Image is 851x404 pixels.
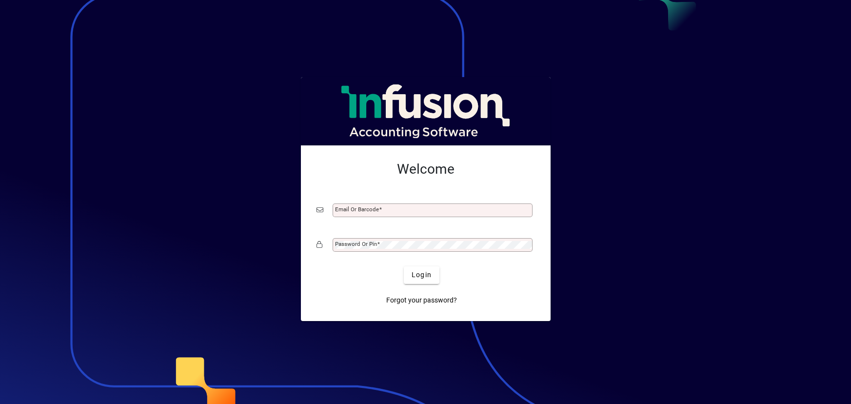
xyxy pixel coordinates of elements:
h2: Welcome [317,161,535,178]
mat-label: Email or Barcode [335,206,379,213]
span: Login [412,270,432,280]
mat-label: Password or Pin [335,241,377,247]
span: Forgot your password? [386,295,457,305]
a: Forgot your password? [382,292,461,309]
button: Login [404,266,439,284]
